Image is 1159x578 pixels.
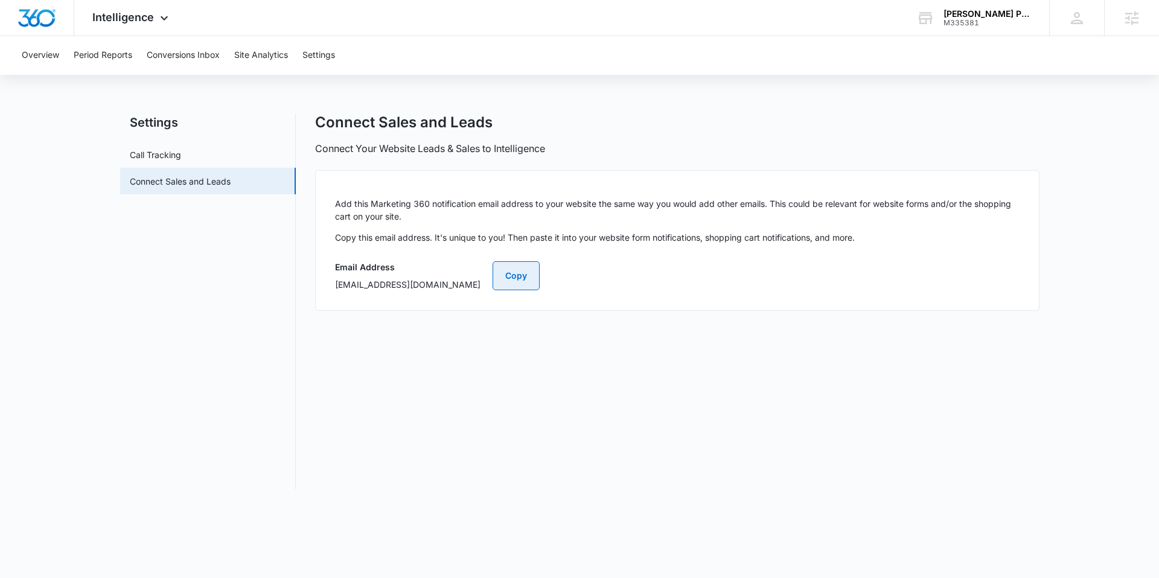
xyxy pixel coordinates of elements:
button: Overview [22,36,59,75]
p: Connect Your Website Leads & Sales to Intelligence [315,141,545,156]
p: [EMAIL_ADDRESS][DOMAIN_NAME] [335,278,481,291]
a: Connect Sales and Leads [130,175,231,188]
a: Call Tracking [130,148,181,161]
div: account id [943,19,1032,27]
button: Period Reports [74,36,132,75]
h1: Connect Sales and Leads [315,113,493,132]
div: account name [943,9,1032,19]
h2: Settings [120,113,296,132]
button: Settings [302,36,335,75]
button: Conversions Inbox [147,36,220,75]
button: Site Analytics [234,36,288,75]
span: Intelligence [92,11,154,24]
button: Copy [493,261,540,290]
p: Email Address [335,261,481,273]
p: Add this Marketing 360 notification email address to your website the same way you would add othe... [335,197,1020,223]
p: Copy this email address. It's unique to you! Then paste it into your website form notifications, ... [335,231,1020,244]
